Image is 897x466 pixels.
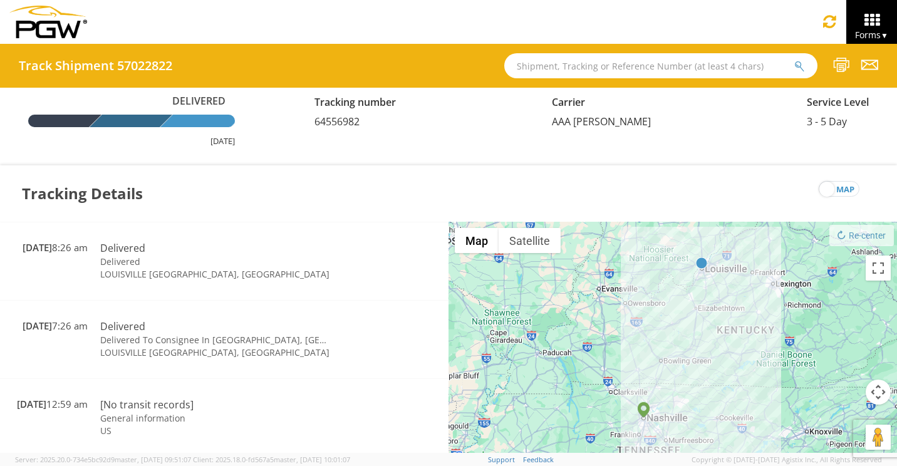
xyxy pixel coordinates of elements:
a: Support [488,455,515,464]
span: 3 - 5 Day [807,115,847,128]
button: Map camera controls [866,380,891,405]
h3: Tracking Details [22,165,143,222]
span: master, [DATE] 09:51:07 [115,455,191,464]
h4: Track Shipment 57022822 [19,59,172,73]
button: Show satellite imagery [499,228,561,253]
td: LOUISVILLE [GEOGRAPHIC_DATA], [GEOGRAPHIC_DATA] [94,346,336,359]
h5: Tracking number [314,97,396,108]
span: [DATE] [17,398,46,410]
button: Re-center [829,225,894,246]
a: Open this area in Google Maps (opens a new window) [452,448,493,465]
span: Forms [855,29,888,41]
button: Toggle fullscreen view [866,256,891,281]
td: US [94,425,336,437]
span: Client: 2025.18.0-fd567a5 [193,455,350,464]
span: 12:59 am [17,398,88,410]
span: [DATE] [23,241,52,254]
img: pgw-form-logo-1aaa8060b1cc70fad034.png [9,6,87,38]
span: ▼ [881,30,888,41]
div: [DATE] [28,135,235,147]
input: Shipment, Tracking or Reference Number (at least 4 chars) [504,53,817,78]
span: 8:26 am [23,241,88,254]
span: master, [DATE] 10:01:07 [274,455,350,464]
td: Delivered [94,256,336,268]
span: Copyright © [DATE]-[DATE] Agistix Inc., All Rights Reserved [692,455,882,465]
span: map [836,182,854,197]
img: Google [452,448,493,465]
span: Delivered [100,241,145,255]
a: Feedback [523,455,554,464]
span: 64556982 [314,115,360,128]
button: Show street map [455,228,499,253]
span: AAA [PERSON_NAME] [552,115,651,128]
span: [DATE] [23,319,52,332]
td: Delivered To Consignee In [GEOGRAPHIC_DATA], [GEOGRAPHIC_DATA] [94,334,336,346]
h5: Carrier [552,97,651,108]
span: Server: 2025.20.0-734e5bc92d9 [15,455,191,464]
span: [No transit records] [100,398,194,412]
h5: Service Level [807,97,869,108]
span: Delivered [166,94,235,108]
td: LOUISVILLE [GEOGRAPHIC_DATA], [GEOGRAPHIC_DATA] [94,268,336,281]
span: Delivered [100,319,145,333]
td: General information [94,412,336,425]
span: 7:26 am [23,319,88,332]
